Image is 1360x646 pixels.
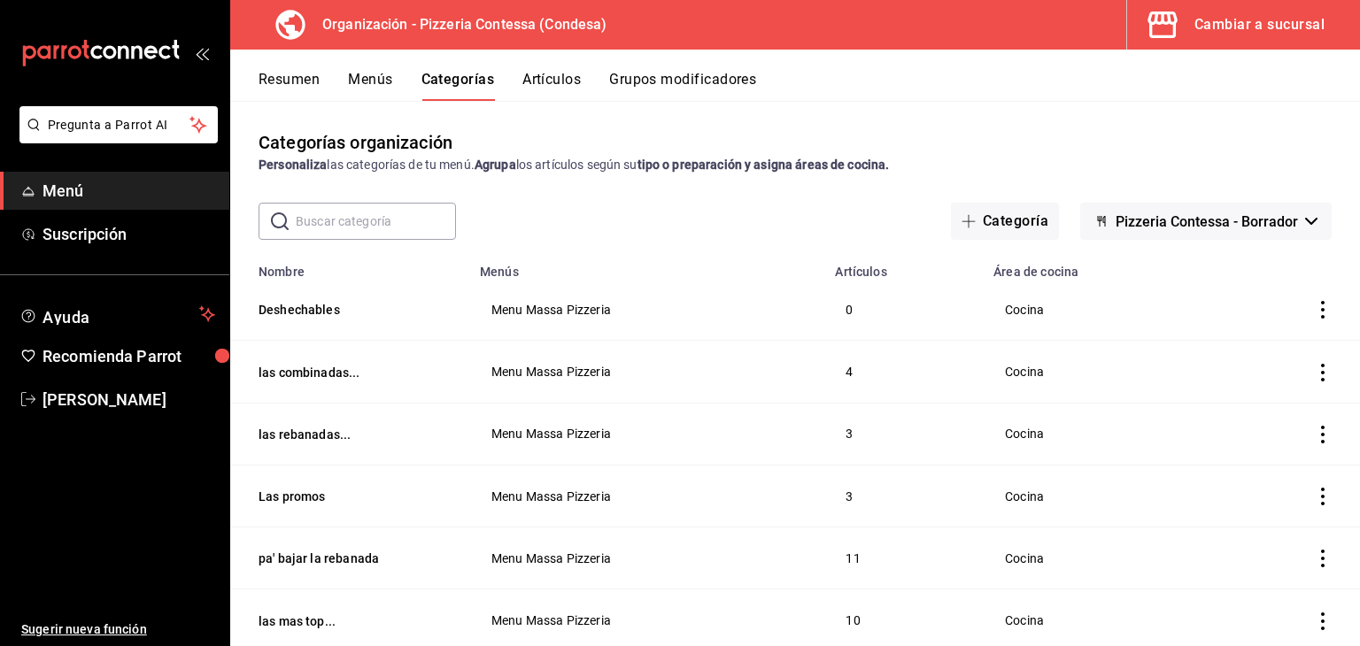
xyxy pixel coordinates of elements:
strong: tipo o preparación y asigna áreas de cocina. [637,158,890,172]
button: Las promos [259,488,436,505]
th: Área de cocina [983,254,1214,279]
div: las categorías de tu menú. los artículos según su [259,156,1332,174]
td: 3 [824,465,983,527]
button: actions [1314,550,1332,567]
td: 4 [824,341,983,403]
span: Ayuda [42,304,192,325]
div: Categorías organización [259,129,452,156]
button: Grupos modificadores [609,71,756,101]
input: Buscar categoría [296,204,456,239]
span: Menu Massa Pizzeria [491,365,802,378]
span: Menu Massa Pizzeria [491,304,802,316]
button: actions [1314,364,1332,381]
span: Suscripción [42,222,215,246]
button: las rebanadas... [259,426,436,443]
button: Deshechables [259,301,436,319]
button: Pregunta a Parrot AI [19,106,218,143]
button: open_drawer_menu [195,46,209,60]
span: Menu Massa Pizzeria [491,427,802,440]
th: Nombre [230,254,469,279]
td: 11 [824,527,983,589]
button: Pizzeria Contessa - Borrador [1080,203,1332,240]
span: Menu Massa Pizzeria [491,614,802,627]
span: Cocina [1005,614,1192,627]
th: Menús [469,254,824,279]
strong: Agrupa [475,158,516,172]
span: Menú [42,179,215,203]
span: Pizzeria Contessa - Borrador [1116,213,1298,230]
button: actions [1314,488,1332,505]
span: Cocina [1005,427,1192,440]
span: Cocina [1005,365,1192,378]
button: las combinadas... [259,364,436,381]
th: Artículos [824,254,983,279]
button: actions [1314,426,1332,443]
span: [PERSON_NAME] [42,388,215,411]
h3: Organización - Pizzeria Contessa (Condesa) [308,14,607,35]
button: Artículos [522,71,581,101]
span: Recomienda Parrot [42,344,215,368]
span: Sugerir nueva función [21,620,215,639]
span: Cocina [1005,552,1192,565]
button: Categoría [951,203,1059,240]
button: actions [1314,612,1332,630]
button: Menús [348,71,392,101]
div: navigation tabs [259,71,1360,101]
span: Cocina [1005,304,1192,316]
td: 0 [824,279,983,341]
span: Menu Massa Pizzeria [491,552,802,565]
span: Pregunta a Parrot AI [48,116,190,135]
button: Categorías [421,71,495,101]
a: Pregunta a Parrot AI [12,128,218,147]
span: Cocina [1005,490,1192,503]
div: Cambiar a sucursal [1194,12,1325,37]
td: 3 [824,403,983,465]
button: actions [1314,301,1332,319]
button: pa' bajar la rebanada [259,550,436,567]
span: Menu Massa Pizzeria [491,490,802,503]
button: Resumen [259,71,320,101]
button: las mas top... [259,612,436,630]
strong: Personaliza [259,158,327,172]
